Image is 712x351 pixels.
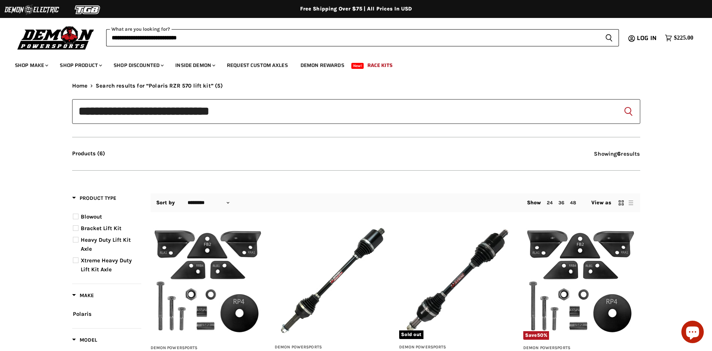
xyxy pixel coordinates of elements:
[661,33,697,43] a: $225.00
[170,58,220,73] a: Inside Demon
[72,336,97,346] button: Filter by Model
[622,106,634,117] button: Search
[15,24,97,51] img: Demon Powersports
[151,345,268,351] h3: Demon Powersports
[399,222,516,339] a: Polaris RZR 570 Demon Xtreme Heavy Duty Lift Kit AxleSold out
[57,6,655,12] div: Free Shipping Over $75 | All Prices In USD
[537,332,543,338] span: 50
[60,3,116,17] img: TGB Logo 2
[399,222,516,339] img: Polaris RZR 570 Demon Xtreme Heavy Duty Lift Kit Axle
[523,345,640,351] h3: Demon Powersports
[594,150,640,157] span: Showing results
[108,58,168,73] a: Shop Discounted
[72,195,116,201] span: Product Type
[72,337,97,343] span: Model
[72,150,105,157] button: Products (6)
[81,236,131,252] span: Heavy Duty Lift Kit Axle
[617,150,621,157] strong: 6
[72,83,640,89] nav: Breadcrumbs
[674,34,693,42] span: $225.00
[599,29,619,46] button: Search
[106,29,619,46] form: Product
[221,58,293,73] a: Request Custom Axles
[679,321,706,345] inbox-online-store-chat: Shopify online store chat
[362,58,398,73] a: Race Kits
[275,345,392,350] h3: Demon Powersports
[72,99,640,124] form: Product
[96,83,223,89] span: Search results for “Polaris RZR 570 lift kit” (5)
[637,33,657,43] span: Log in
[9,55,691,73] ul: Main menu
[591,200,611,206] span: View as
[81,225,121,232] span: Bracket Lift Kit
[156,200,175,206] label: Sort by
[617,199,625,207] button: grid view
[81,213,102,220] span: Blowout
[523,222,640,339] img: 2014-2020 Polaris Demon Heavy Duty Bracket Lift Kit PABL-6001HD
[547,200,553,205] a: 24
[523,222,640,339] a: 2014-2020 Polaris Demon Heavy Duty Bracket Lift Kit PABL-6001HDSave50%
[295,58,350,73] a: Demon Rewards
[558,200,564,205] a: 36
[72,292,94,299] span: Make
[399,330,423,339] span: Sold out
[73,311,92,317] span: Polaris
[523,331,549,339] span: Save %
[399,345,516,350] h3: Demon Powersports
[4,3,60,17] img: Demon Electric Logo 2
[72,195,116,204] button: Filter by Product Type
[72,83,88,89] a: Home
[634,35,661,42] a: Log in
[351,63,364,69] span: New!
[72,99,640,124] input: When autocomplete results are available use up and down arrows to review and enter to select
[570,200,576,205] a: 48
[627,199,635,207] button: list view
[151,222,268,339] img: Polaris RZR 570 Demon Bracket Lift Kit
[527,199,541,206] span: Show
[275,222,392,339] img: Polaris RZR 570 Demon Heavy Duty Lift Kit Axle
[106,29,599,46] input: When autocomplete results are available use up and down arrows to review and enter to select
[54,58,107,73] a: Shop Product
[9,58,53,73] a: Shop Make
[72,292,94,301] button: Filter by Make
[81,257,132,273] span: Xtreme Heavy Duty Lift Kit Axle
